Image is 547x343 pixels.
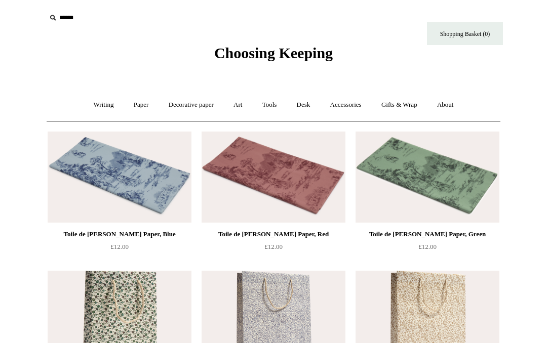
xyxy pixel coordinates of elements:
[358,228,497,240] div: Toile de [PERSON_NAME] Paper, Green
[427,22,503,45] a: Shopping Basket (0)
[202,132,345,223] a: Toile de Jouy Tissue Paper, Red Toile de Jouy Tissue Paper, Red
[110,243,129,250] span: £12.00
[253,92,286,118] a: Tools
[214,45,333,61] span: Choosing Keeping
[372,92,426,118] a: Gifts & Wrap
[321,92,371,118] a: Accessories
[160,92,223,118] a: Decorative paper
[356,228,499,270] a: Toile de [PERSON_NAME] Paper, Green £12.00
[428,92,463,118] a: About
[48,132,191,223] a: Toile de Jouy Tissue Paper, Blue Toile de Jouy Tissue Paper, Blue
[214,53,333,60] a: Choosing Keeping
[418,243,437,250] span: £12.00
[288,92,320,118] a: Desk
[224,92,251,118] a: Art
[202,228,345,270] a: Toile de [PERSON_NAME] Paper, Red £12.00
[125,92,158,118] a: Paper
[356,132,499,223] img: Toile de Jouy Tissue Paper, Green
[48,228,191,270] a: Toile de [PERSON_NAME] Paper, Blue £12.00
[48,132,191,223] img: Toile de Jouy Tissue Paper, Blue
[85,92,123,118] a: Writing
[204,228,343,240] div: Toile de [PERSON_NAME] Paper, Red
[50,228,189,240] div: Toile de [PERSON_NAME] Paper, Blue
[202,132,345,223] img: Toile de Jouy Tissue Paper, Red
[356,132,499,223] a: Toile de Jouy Tissue Paper, Green Toile de Jouy Tissue Paper, Green
[264,243,283,250] span: £12.00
